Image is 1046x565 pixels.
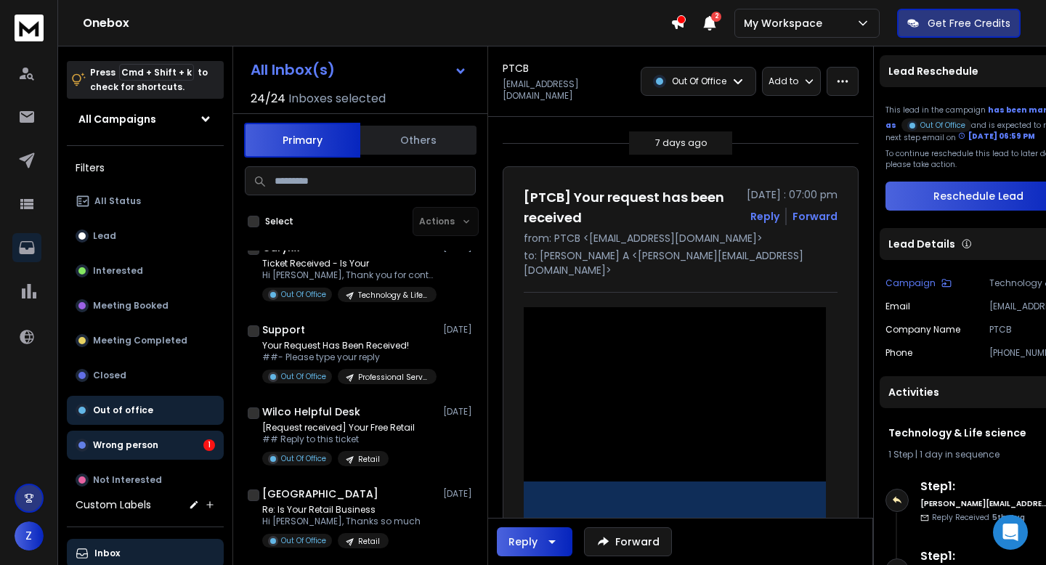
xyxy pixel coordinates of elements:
h3: Filters [67,158,224,178]
p: Retail [358,454,380,465]
p: Hi [PERSON_NAME], Thank you for contacting [262,269,437,281]
h1: Support [262,322,305,337]
h1: [PTCB] Your request has been received [524,187,738,228]
div: Reply [508,534,538,549]
button: Wrong person1 [67,431,224,460]
span: 2 [711,12,721,22]
button: All Inbox(s) [239,55,479,84]
p: [Request received] Your Free Retail [262,422,415,434]
p: [DATE] [443,406,476,418]
button: Meeting Booked [67,291,224,320]
p: Wrong person [93,439,158,451]
button: Primary [244,123,360,158]
p: Out Of Office [281,453,326,464]
p: Email [885,301,910,312]
p: Lead Reschedule [888,64,978,78]
p: Re: Is Your Retail Business [262,504,421,516]
p: Technology & Life science [358,290,428,301]
p: Reply Received [932,512,1025,523]
div: 1 [203,439,215,451]
p: Inbox [94,548,120,559]
button: Others [360,124,477,156]
p: Ticket Received - Is Your [262,258,437,269]
p: Hi [PERSON_NAME], Thanks so much [262,516,421,527]
p: Lead [93,230,116,242]
h1: Wilco Helpful Desk [262,405,360,419]
button: Interested [67,256,224,285]
p: to: [PERSON_NAME] A <[PERSON_NAME][EMAIL_ADDRESS][DOMAIN_NAME]> [524,248,838,277]
p: Not Interested [93,474,162,486]
p: Company Name [885,324,960,336]
p: All Status [94,195,141,207]
button: Campaign [885,277,952,289]
p: My Workspace [744,16,828,31]
div: [DATE] 06:59 PM [958,131,1035,142]
p: Interested [93,265,143,277]
p: Out Of Office [281,371,326,382]
div: Forward [792,209,838,224]
p: [EMAIL_ADDRESS][DOMAIN_NAME] [503,78,632,102]
button: Reply [750,209,779,224]
h1: PTCB [503,61,529,76]
p: Meeting Completed [93,335,187,346]
h3: Inboxes selected [288,90,386,107]
p: Out Of Office [281,535,326,546]
h3: Custom Labels [76,497,151,512]
button: Not Interested [67,466,224,495]
p: Lead Details [888,237,955,251]
h1: All Campaigns [78,112,156,126]
button: Z [15,521,44,550]
button: Reply [497,527,572,556]
p: [DATE] : 07:00 pm [747,187,838,202]
p: ## Reply to this ticket [262,434,415,445]
img: logo [15,15,44,41]
p: Press to check for shortcuts. [90,65,208,94]
p: Out Of Office [672,76,726,87]
p: Campaign [885,277,936,289]
button: All Status [67,187,224,216]
p: 7 days ago [655,137,707,149]
h1: All Inbox(s) [251,62,335,77]
div: Open Intercom Messenger [993,515,1028,550]
p: Professional Services [358,372,428,383]
p: Retail [358,536,380,547]
button: Meeting Completed [67,326,224,355]
p: Out of office [93,405,153,416]
button: Lead [67,221,224,251]
p: from: PTCB <[EMAIL_ADDRESS][DOMAIN_NAME]> [524,231,838,245]
p: [DATE] [443,324,476,336]
span: 1 Step [888,448,913,460]
p: Meeting Booked [93,300,169,312]
button: Forward [584,527,672,556]
p: Closed [93,370,126,381]
span: 1 day in sequence [920,448,1000,460]
p: Add to [769,76,798,87]
p: Your Request Has Been Received! [262,340,437,351]
button: Out of office [67,396,224,425]
span: 5th, Aug [992,512,1025,523]
p: ##- Please type your reply [262,351,437,363]
p: Get Free Credits [928,16,1010,31]
p: Out Of Office [281,289,326,300]
p: [DATE] [443,488,476,500]
button: Get Free Credits [897,9,1021,38]
button: Closed [67,361,224,390]
p: Out Of Office [920,120,965,131]
label: Select [265,216,293,227]
h1: [GEOGRAPHIC_DATA] [262,487,378,501]
span: Cmd + Shift + k [119,64,194,81]
h1: Onebox [83,15,670,32]
button: All Campaigns [67,105,224,134]
p: Phone [885,347,912,359]
span: 24 / 24 [251,90,285,107]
